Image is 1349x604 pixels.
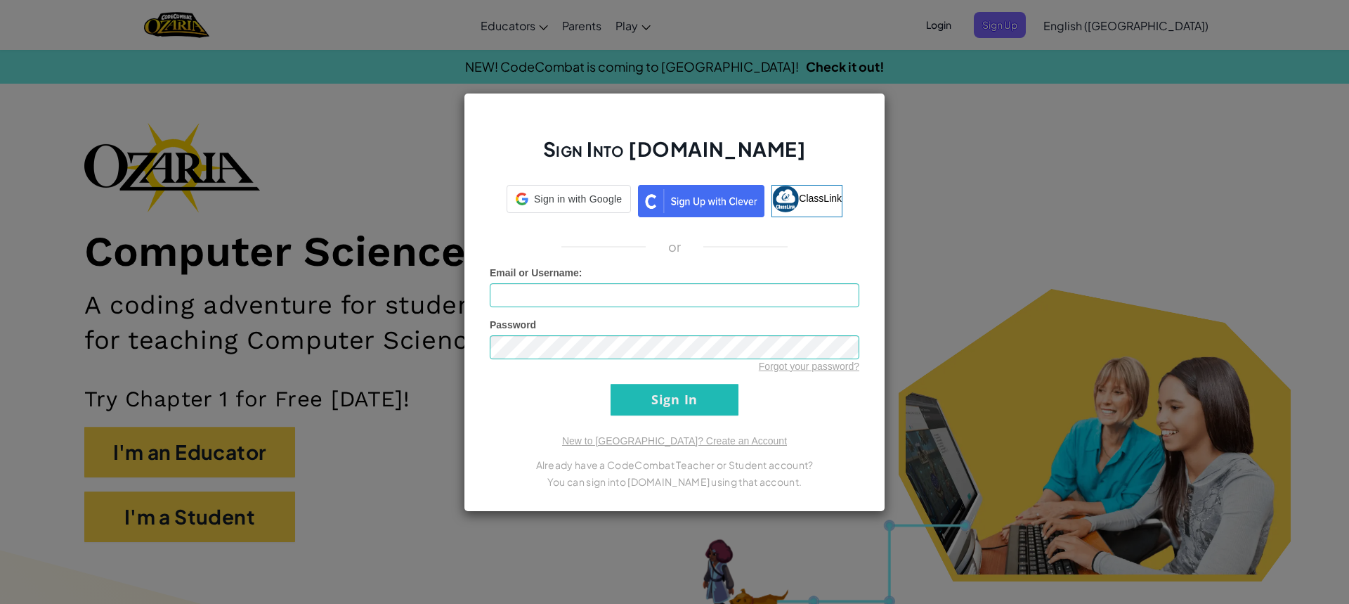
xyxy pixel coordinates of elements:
[490,136,859,176] h2: Sign Into [DOMAIN_NAME]
[490,456,859,473] p: Already have a CodeCombat Teacher or Student account?
[799,192,842,203] span: ClassLink
[562,435,787,446] a: New to [GEOGRAPHIC_DATA]? Create an Account
[638,185,764,217] img: clever_sso_button@2x.png
[507,185,631,217] a: Sign in with Google
[490,267,579,278] span: Email or Username
[490,266,582,280] label: :
[611,384,738,416] input: Sign In
[772,186,799,212] img: classlink-logo-small.png
[507,185,631,213] div: Sign in with Google
[759,361,859,372] a: Forgot your password?
[490,319,536,330] span: Password
[534,192,622,206] span: Sign in with Google
[490,473,859,490] p: You can sign into [DOMAIN_NAME] using that account.
[668,238,682,255] p: or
